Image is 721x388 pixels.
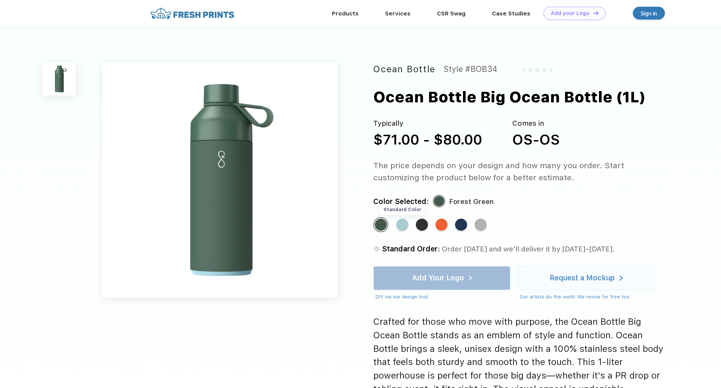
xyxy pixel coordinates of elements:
div: Sign in [641,9,657,18]
div: $71.00 - $80.00 [373,129,482,150]
img: gray_star.svg [535,67,539,72]
div: Forest Green [449,196,494,208]
img: gray_star.svg [528,67,533,72]
img: gray_star.svg [542,67,547,72]
div: Sky Blue [396,219,408,231]
img: func=resize&h=640 [102,62,338,298]
img: DT [593,11,599,15]
div: Ocean Bottle Big Ocean Bottle (1L) [373,86,645,108]
a: Sign in [633,7,665,20]
span: Order [DATE] and we’ll deliver it by [DATE]–[DATE]. [442,245,615,253]
div: Our artists do the work! We revise for free too. [520,293,655,301]
span: Standard Order: [382,245,440,253]
div: Forest Green [375,219,387,231]
img: func=resize&h=100 [43,62,76,96]
div: Ocean Bottle [373,62,435,76]
div: Add your Logo [551,10,590,17]
div: Sun Orange [435,219,448,231]
div: The price depends on your design and how many you order. Start customizing the product below for ... [373,160,669,184]
img: fo%20logo%202.webp [148,7,237,20]
div: Rock Gray [475,219,487,231]
div: DIY via our design tool. [376,293,510,301]
img: gray_star.svg [549,67,553,72]
a: Products [332,10,359,17]
img: white arrow [619,275,623,281]
a: Services [385,10,411,17]
div: Style #BOB34 [443,62,497,76]
div: Comes in [512,118,560,129]
div: Color Selected: [373,196,429,208]
div: Request a Mockup [550,274,615,282]
div: OS-OS [512,129,560,150]
div: Obsidian Black [416,219,428,231]
img: standard order [373,245,380,252]
div: Typically [373,118,482,129]
img: gray_star.svg [521,67,526,72]
div: Ocean Blue [455,219,467,231]
a: CSR Swag [437,10,466,17]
